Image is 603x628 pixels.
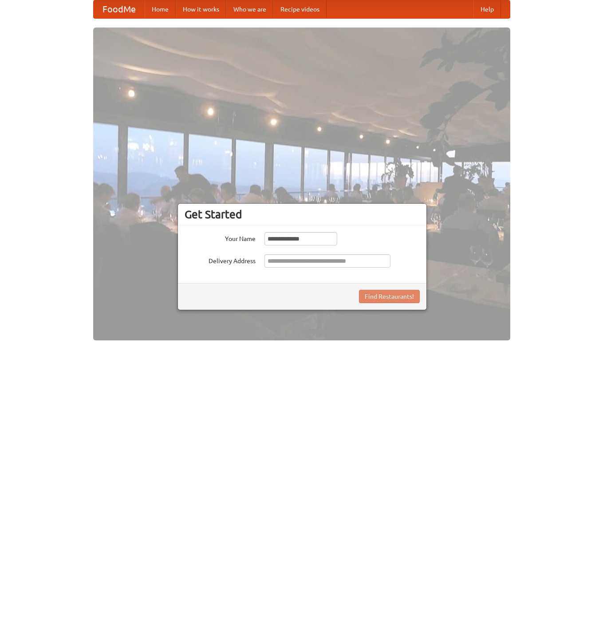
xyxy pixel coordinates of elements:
[473,0,501,18] a: Help
[94,0,145,18] a: FoodMe
[176,0,226,18] a: How it works
[185,254,256,265] label: Delivery Address
[359,290,420,303] button: Find Restaurants!
[226,0,273,18] a: Who we are
[273,0,327,18] a: Recipe videos
[185,232,256,243] label: Your Name
[145,0,176,18] a: Home
[185,208,420,221] h3: Get Started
